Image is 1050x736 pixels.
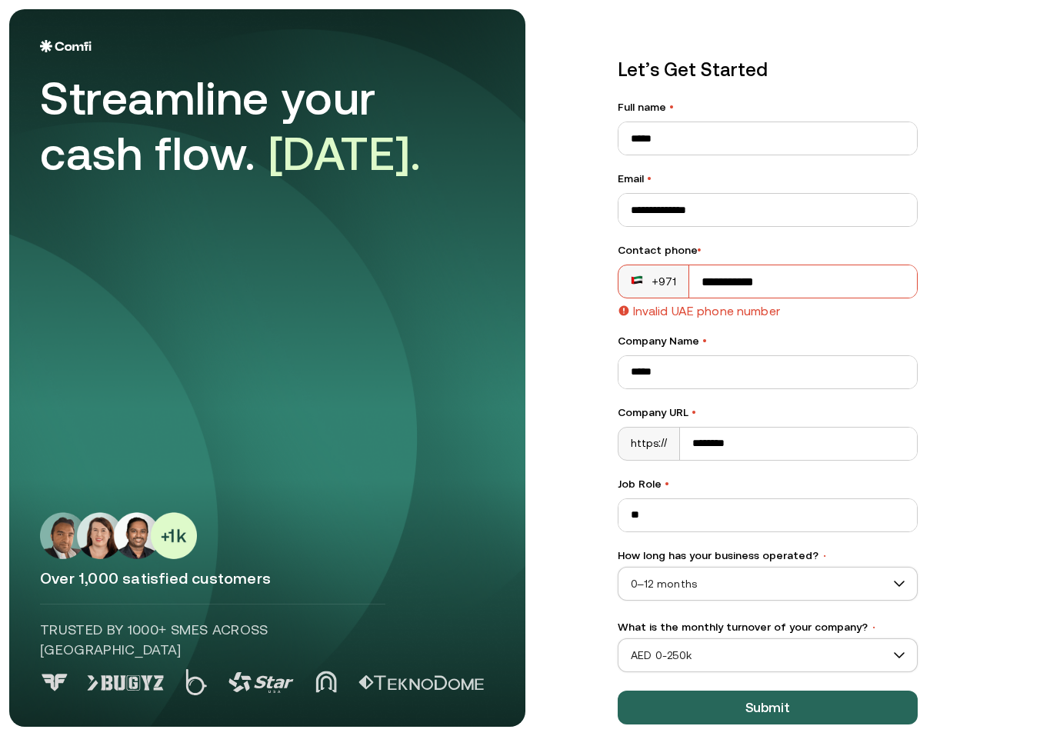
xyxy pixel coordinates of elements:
img: Logo [40,40,92,52]
span: 0–12 months [618,572,917,595]
span: • [669,101,674,113]
span: • [871,622,877,633]
p: Trusted by 1000+ SMEs across [GEOGRAPHIC_DATA] [40,620,385,660]
label: Email [618,171,918,187]
img: Logo 2 [185,669,207,695]
div: Contact phone [618,242,918,258]
label: Company Name [618,333,918,349]
label: Job Role [618,476,918,492]
label: How long has your business operated? [618,548,918,564]
span: • [702,335,707,347]
span: • [692,406,696,418]
div: +971 [631,274,677,289]
span: • [698,244,702,256]
img: Logo 1 [87,675,164,691]
p: Over 1,000 satisfied customers [40,568,495,588]
img: Logo 4 [315,671,337,693]
label: Full name [618,99,918,115]
span: AED 0-250k [618,644,917,667]
span: • [665,478,669,490]
div: Streamline your cash flow. [40,71,471,182]
span: [DATE]. [268,127,422,180]
div: https:// [618,428,681,460]
span: • [822,551,828,561]
p: Let’s Get Started [618,56,918,84]
span: • [647,172,652,185]
button: Submit [618,691,918,724]
img: Logo 0 [40,674,69,691]
label: Company URL [618,405,918,421]
img: Logo 3 [228,672,294,693]
img: Logo 5 [358,675,484,691]
p: Invalid UAE phone number [633,305,780,318]
label: What is the monthly turnover of your company? [618,619,918,635]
